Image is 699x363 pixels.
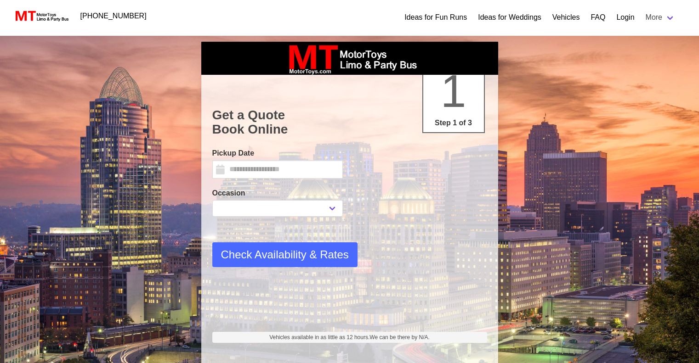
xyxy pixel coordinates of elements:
[281,42,419,75] img: box_logo_brand.jpeg
[269,333,430,341] span: Vehicles available in as little as 12 hours.
[552,12,580,23] a: Vehicles
[13,10,69,22] img: MotorToys Logo
[212,242,358,267] button: Check Availability & Rates
[221,246,349,263] span: Check Availability & Rates
[591,12,605,23] a: FAQ
[212,188,343,199] label: Occasion
[212,108,487,137] h1: Get a Quote Book Online
[212,148,343,159] label: Pickup Date
[75,7,152,25] a: [PHONE_NUMBER]
[441,65,466,117] span: 1
[369,334,430,341] span: We can be there by N/A.
[616,12,634,23] a: Login
[427,117,480,128] p: Step 1 of 3
[404,12,467,23] a: Ideas for Fun Runs
[478,12,541,23] a: Ideas for Weddings
[640,8,681,27] a: More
